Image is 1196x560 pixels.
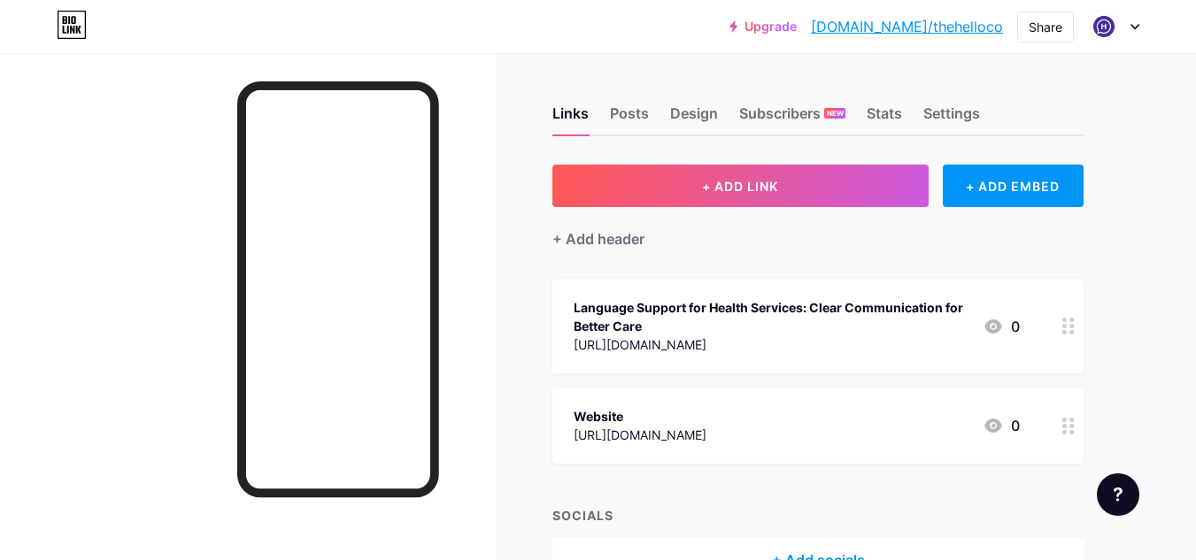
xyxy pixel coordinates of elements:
a: Upgrade [729,19,797,34]
div: [URL][DOMAIN_NAME] [574,426,706,444]
div: Share [1029,18,1062,36]
div: [URL][DOMAIN_NAME] [574,335,968,354]
div: Links [552,103,589,134]
span: NEW [827,108,844,119]
div: + Add header [552,228,644,249]
div: + ADD EMBED [943,165,1084,207]
div: 0 [983,316,1020,337]
div: Language Support for Health Services: Clear Communication for Better Care [574,298,968,335]
a: [DOMAIN_NAME]/thehelloco [811,16,1003,37]
div: Website [574,407,706,426]
button: + ADD LINK [552,165,929,207]
div: Design [670,103,718,134]
span: + ADD LINK [702,179,778,194]
div: Stats [867,103,902,134]
div: SOCIALS [552,506,1084,525]
div: 0 [983,415,1020,436]
div: Settings [923,103,980,134]
div: Posts [610,103,649,134]
img: Nathan Bradley [1087,10,1121,43]
div: Subscribers [739,103,845,134]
